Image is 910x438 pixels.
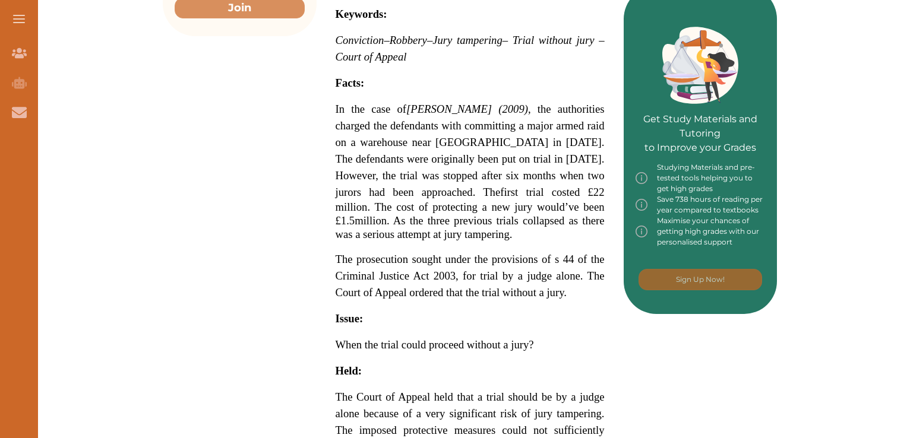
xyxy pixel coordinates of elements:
[638,361,864,381] iframe: Reviews Badge Ribbon Widget
[636,162,766,194] div: Studying Materials and pre-tested tools helping you to get high grades
[636,194,766,215] div: Save 738 hours of reading per year compared to textbooks
[384,34,389,46] span: –
[336,8,387,20] strong: Keywords:
[636,194,647,215] img: info-img
[390,34,427,46] span: Robbery
[336,103,528,115] span: In the case of
[636,79,766,155] p: Get Study Materials and Tutoring to Improve your Grades
[406,103,528,115] em: [PERSON_NAME] (2009)
[636,215,647,247] img: info-img
[676,274,725,285] p: Sign Up Now!
[336,338,534,351] span: When the trial could proceed without a jury?
[336,77,365,89] strong: Facts:
[336,364,362,377] strong: Held:
[336,103,605,240] span: first trial costed £22 million. The cost of protecting a new jury would’ve been £1.5million. As t...
[639,269,762,290] button: [object Object]
[636,162,647,194] img: info-img
[336,312,364,325] strong: Issue:
[336,253,605,299] span: The prosecution sought under the provisions of s 44 of the Criminal Justice Act 2003, for trial b...
[636,215,766,247] div: Maximise your chances of getting high grades with our personalised support
[336,34,384,46] span: Conviction
[662,27,738,104] img: Green card image
[432,34,503,46] span: Jury tampering
[427,34,432,46] span: –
